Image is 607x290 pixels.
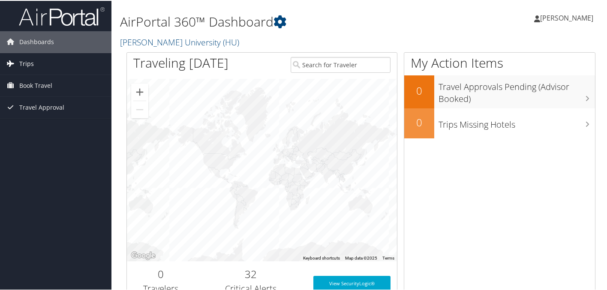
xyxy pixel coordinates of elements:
[129,249,157,260] img: Google
[19,6,105,26] img: airportal-logo.png
[19,52,34,74] span: Trips
[133,53,228,71] h1: Traveling [DATE]
[540,12,593,22] span: [PERSON_NAME]
[19,30,54,52] span: Dashboards
[404,108,595,138] a: 0Trips Missing Hotels
[404,83,434,97] h2: 0
[131,83,148,100] button: Zoom in
[291,56,390,72] input: Search for Traveler
[404,53,595,71] h1: My Action Items
[133,266,188,281] h2: 0
[131,100,148,117] button: Zoom out
[382,255,394,260] a: Terms (opens in new tab)
[19,96,64,117] span: Travel Approval
[404,75,595,108] a: 0Travel Approvals Pending (Advisor Booked)
[303,254,340,260] button: Keyboard shortcuts
[19,74,52,96] span: Book Travel
[439,114,595,130] h3: Trips Missing Hotels
[439,76,595,104] h3: Travel Approvals Pending (Advisor Booked)
[404,114,434,129] h2: 0
[120,12,441,30] h1: AirPortal 360™ Dashboard
[345,255,377,260] span: Map data ©2025
[120,36,241,47] a: [PERSON_NAME] University (HU)
[129,249,157,260] a: Open this area in Google Maps (opens a new window)
[534,4,602,30] a: [PERSON_NAME]
[201,266,300,281] h2: 32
